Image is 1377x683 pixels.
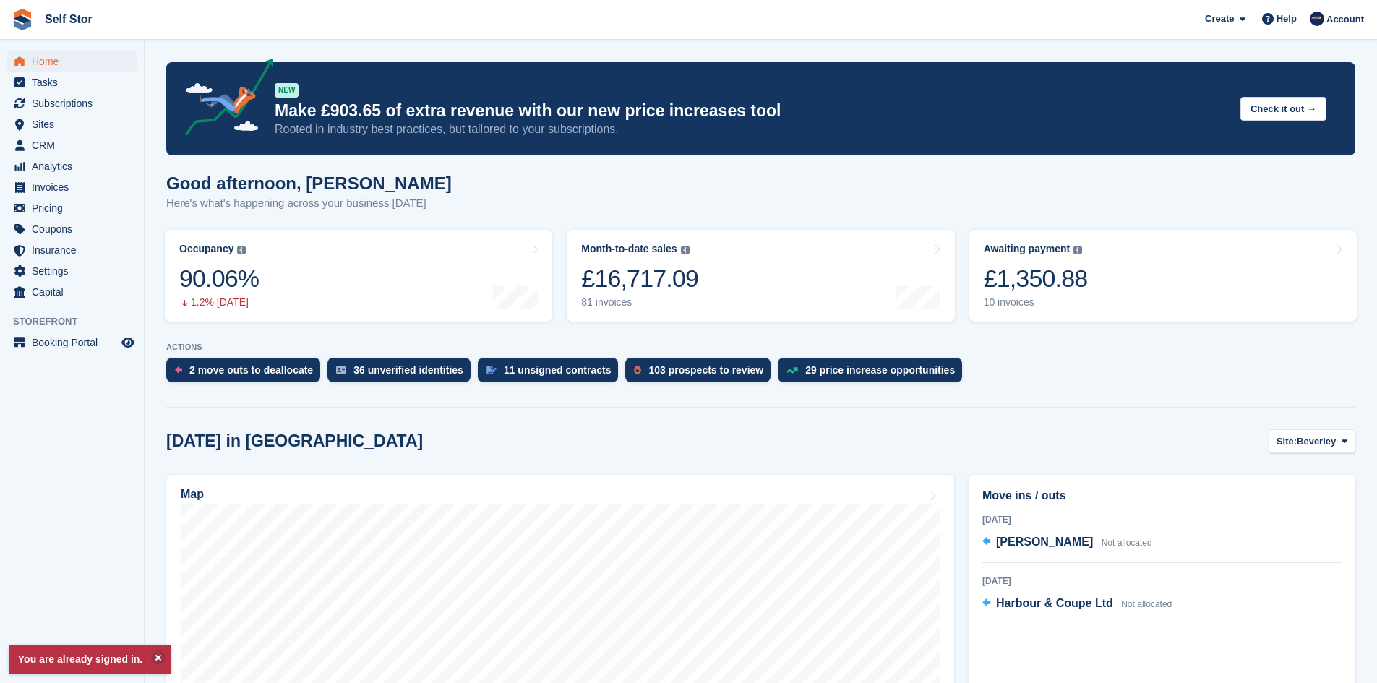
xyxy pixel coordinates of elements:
[9,645,171,674] p: You are already signed in.
[32,135,119,155] span: CRM
[7,282,137,302] a: menu
[12,9,33,30] img: stora-icon-8386f47178a22dfd0bd8f6a31ec36ba5ce8667c1dd55bd0f319d3a0aa187defe.svg
[1277,434,1297,449] span: Site:
[7,135,137,155] a: menu
[275,83,299,98] div: NEW
[982,533,1152,552] a: [PERSON_NAME] Not allocated
[165,230,552,322] a: Occupancy 90.06% 1.2% [DATE]
[13,314,144,329] span: Storefront
[32,156,119,176] span: Analytics
[1310,12,1324,26] img: Chris Rice
[1326,12,1364,27] span: Account
[625,358,778,390] a: 103 prospects to review
[648,364,763,376] div: 103 prospects to review
[336,366,346,374] img: verify_identity-adf6edd0f0f0b5bbfe63781bf79b02c33cf7c696d77639b501bdc392416b5a36.svg
[7,156,137,176] a: menu
[166,195,452,212] p: Here's what's happening across your business [DATE]
[119,334,137,351] a: Preview store
[32,261,119,281] span: Settings
[1269,429,1355,453] button: Site: Beverley
[1277,12,1297,26] span: Help
[179,243,233,255] div: Occupancy
[7,219,137,239] a: menu
[634,366,641,374] img: prospect-51fa495bee0391a8d652442698ab0144808aea92771e9ea1ae160a38d050c398.svg
[778,358,969,390] a: 29 price increase opportunities
[353,364,463,376] div: 36 unverified identities
[581,264,698,293] div: £16,717.09
[32,51,119,72] span: Home
[581,243,677,255] div: Month-to-date sales
[327,358,478,390] a: 36 unverified identities
[984,264,1088,293] div: £1,350.88
[32,282,119,302] span: Capital
[173,59,274,141] img: price-adjustments-announcement-icon-8257ccfd72463d97f412b2fc003d46551f7dbcb40ab6d574587a9cd5c0d94...
[7,51,137,72] a: menu
[805,364,955,376] div: 29 price increase opportunities
[32,198,119,218] span: Pricing
[237,246,246,254] img: icon-info-grey-7440780725fd019a000dd9b08b2336e03edf1995a4989e88bcd33f0948082b44.svg
[32,219,119,239] span: Coupons
[179,296,259,309] div: 1.2% [DATE]
[984,243,1071,255] div: Awaiting payment
[179,264,259,293] div: 90.06%
[175,366,182,374] img: move_outs_to_deallocate_icon-f764333ba52eb49d3ac5e1228854f67142a1ed5810a6f6cc68b1a99e826820c5.svg
[486,366,497,374] img: contract_signature_icon-13c848040528278c33f63329250d36e43548de30e8caae1d1a13099fd9432cc5.svg
[982,487,1342,504] h2: Move ins / outs
[32,332,119,353] span: Booking Portal
[504,364,612,376] div: 11 unsigned contracts
[275,100,1229,121] p: Make £903.65 of extra revenue with our new price increases tool
[39,7,98,31] a: Self Stor
[996,536,1093,548] span: [PERSON_NAME]
[7,93,137,113] a: menu
[478,358,626,390] a: 11 unsigned contracts
[1121,599,1172,609] span: Not allocated
[982,595,1172,614] a: Harbour & Coupe Ltd Not allocated
[786,367,798,374] img: price_increase_opportunities-93ffe204e8149a01c8c9dc8f82e8f89637d9d84a8eef4429ea346261dce0b2c0.svg
[7,198,137,218] a: menu
[32,240,119,260] span: Insurance
[32,93,119,113] span: Subscriptions
[7,72,137,93] a: menu
[996,597,1113,609] span: Harbour & Coupe Ltd
[1073,246,1082,254] img: icon-info-grey-7440780725fd019a000dd9b08b2336e03edf1995a4989e88bcd33f0948082b44.svg
[7,177,137,197] a: menu
[7,240,137,260] a: menu
[275,121,1229,137] p: Rooted in industry best practices, but tailored to your subscriptions.
[166,173,452,193] h1: Good afternoon, [PERSON_NAME]
[984,296,1088,309] div: 10 invoices
[982,513,1342,526] div: [DATE]
[969,230,1357,322] a: Awaiting payment £1,350.88 10 invoices
[32,114,119,134] span: Sites
[189,364,313,376] div: 2 move outs to deallocate
[681,246,690,254] img: icon-info-grey-7440780725fd019a000dd9b08b2336e03edf1995a4989e88bcd33f0948082b44.svg
[1297,434,1336,449] span: Beverley
[32,177,119,197] span: Invoices
[32,72,119,93] span: Tasks
[166,431,423,451] h2: [DATE] in [GEOGRAPHIC_DATA]
[982,575,1342,588] div: [DATE]
[1102,538,1152,548] span: Not allocated
[7,261,137,281] a: menu
[581,296,698,309] div: 81 invoices
[7,114,137,134] a: menu
[7,332,137,353] a: menu
[166,343,1355,352] p: ACTIONS
[181,488,204,501] h2: Map
[166,358,327,390] a: 2 move outs to deallocate
[1205,12,1234,26] span: Create
[1240,97,1326,121] button: Check it out →
[567,230,954,322] a: Month-to-date sales £16,717.09 81 invoices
